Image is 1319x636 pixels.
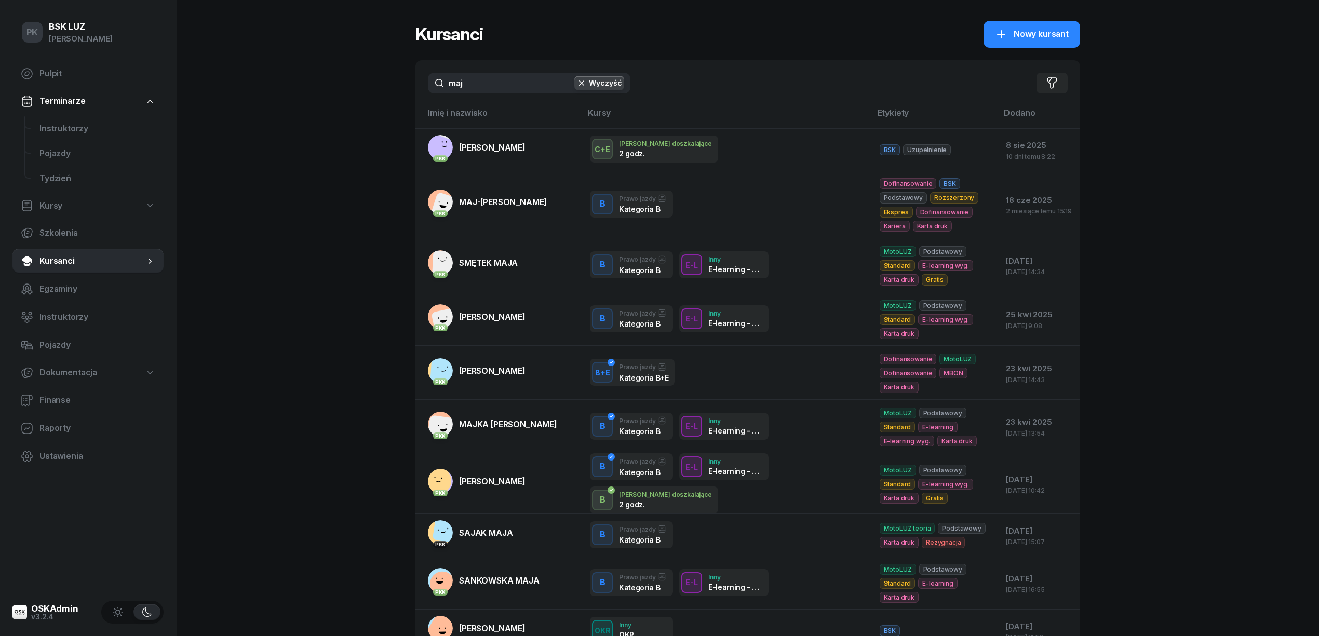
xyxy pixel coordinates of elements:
[708,417,762,424] div: Inny
[39,94,85,108] span: Terminarze
[919,408,966,418] span: Podstawowy
[880,328,919,339] span: Karta druk
[582,106,871,128] th: Kursy
[39,226,155,240] span: Szkolenia
[681,572,702,593] button: E-L
[880,422,916,432] span: Standard
[938,523,985,534] span: Podstawowy
[31,613,78,620] div: v3.2.4
[922,493,948,504] span: Gratis
[918,422,957,432] span: E-learning
[880,274,919,285] span: Karta druk
[619,140,712,147] div: [PERSON_NAME] doszkalające
[1006,524,1072,538] div: [DATE]
[681,420,702,432] div: E-L
[1006,415,1072,429] div: 23 kwi 2025
[919,246,966,257] span: Podstawowy
[428,73,630,93] input: Szukaj
[433,271,448,278] div: PKK
[592,456,613,477] button: B
[433,155,448,162] div: PKK
[930,192,978,203] span: Rozszerzony
[913,221,952,232] span: Karta druk
[880,479,916,490] span: Standard
[880,192,927,203] span: Podstawowy
[619,194,666,202] div: Prawo jazdy
[592,362,613,383] button: B+E
[596,195,610,213] div: B
[12,444,164,469] a: Ustawienia
[1006,322,1072,329] div: [DATE] 9:08
[591,366,614,379] div: B+E
[880,537,919,548] span: Karta druk
[428,469,526,494] a: PKK[PERSON_NAME]
[880,592,919,603] span: Karta druk
[596,574,610,591] div: B
[619,457,666,466] div: Prawo jazdy
[708,583,762,591] div: E-learning - 90 dni
[459,419,557,429] span: MAJKA [PERSON_NAME]
[880,523,935,534] span: MotoLUZ teoria
[12,605,27,619] img: logo-xs@2x.png
[708,426,762,435] div: E-learning - 90 dni
[459,197,547,207] span: MAJ-[PERSON_NAME]
[880,246,916,257] span: MotoLUZ
[415,106,582,128] th: Imię i nazwisko
[31,116,164,141] a: Instruktorzy
[1006,586,1072,593] div: [DATE] 16:55
[12,61,164,86] a: Pulpit
[880,314,916,325] span: Standard
[619,149,673,158] div: 2 godz.
[880,625,900,636] span: BSK
[1006,376,1072,383] div: [DATE] 14:43
[880,368,937,378] span: Dofinansowanie
[39,310,155,324] span: Instruktorzy
[592,194,613,214] button: B
[428,190,547,214] a: PKKMAJ-[PERSON_NAME]
[459,312,526,322] span: [PERSON_NAME]
[39,67,155,80] span: Pulpit
[681,461,702,473] div: E-L
[433,210,448,217] div: PKK
[39,450,155,463] span: Ustawienia
[12,89,164,113] a: Terminarze
[619,309,666,317] div: Prawo jazdy
[880,144,900,155] span: BSK
[619,525,666,533] div: Prawo jazdy
[590,143,614,156] div: C+E
[12,305,164,330] a: Instruktorzy
[916,207,973,218] span: Dofinansowanie
[433,378,448,385] div: PKK
[459,366,526,376] span: [PERSON_NAME]
[433,432,448,439] div: PKK
[31,604,78,613] div: OSKAdmin
[919,564,966,575] span: Podstawowy
[433,324,448,331] div: PKK
[12,388,164,413] a: Finanse
[681,308,702,329] button: E-L
[39,339,155,352] span: Pojazdy
[433,589,448,596] div: PKK
[1006,572,1072,586] div: [DATE]
[428,358,526,383] a: PKK[PERSON_NAME]
[708,319,762,328] div: E-learning - 90 dni
[433,541,448,548] div: PKK
[428,304,526,329] a: PKK[PERSON_NAME]
[939,368,967,378] span: MBON
[592,416,613,437] button: B
[12,277,164,302] a: Egzaminy
[12,249,164,274] a: Kursanci
[39,147,155,160] span: Pojazdy
[681,254,702,275] button: E-L
[922,274,948,285] span: Gratis
[1006,208,1072,214] div: 2 miesiące temu 15:19
[939,178,960,189] span: BSK
[39,394,155,407] span: Finanse
[596,526,610,544] div: B
[1006,153,1072,160] div: 10 dni temu 8:22
[880,408,916,418] span: MotoLUZ
[619,535,666,544] div: Kategoria B
[937,436,976,446] span: Karta druk
[619,621,634,628] div: Inny
[1006,473,1072,486] div: [DATE]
